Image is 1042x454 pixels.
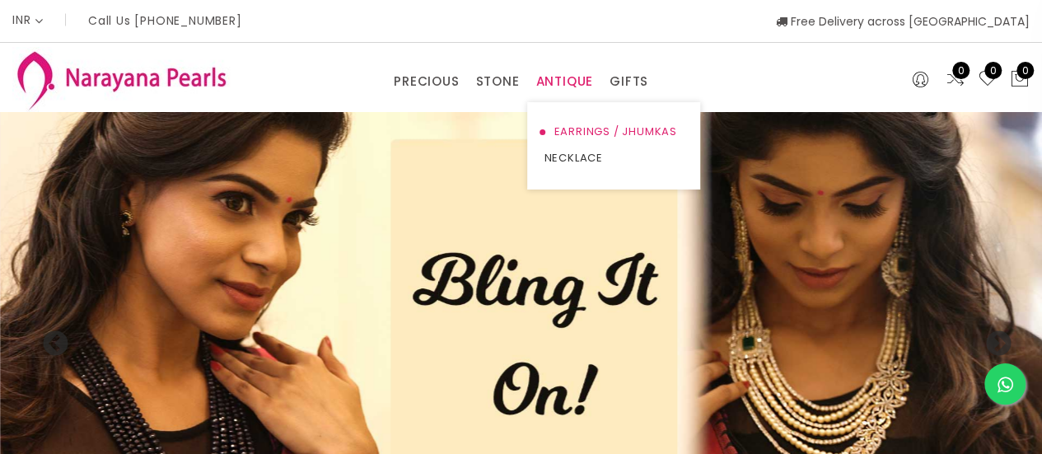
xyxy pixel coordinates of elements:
a: 0 [946,69,965,91]
a: STONE [475,69,519,94]
button: Next [984,330,1001,347]
a: EARRINGS / JHUMKAS [544,119,684,145]
a: GIFTS [610,69,648,94]
span: 0 [984,62,1002,79]
button: Previous [41,330,58,347]
a: NECKLACE [544,145,684,171]
a: PRECIOUS [394,69,459,94]
button: 0 [1010,69,1030,91]
span: Free Delivery across [GEOGRAPHIC_DATA] [776,13,1030,30]
p: Call Us [PHONE_NUMBER] [88,15,242,26]
a: 0 [978,69,998,91]
span: 0 [1016,62,1034,79]
span: 0 [952,62,970,79]
a: ANTIQUE [535,69,593,94]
